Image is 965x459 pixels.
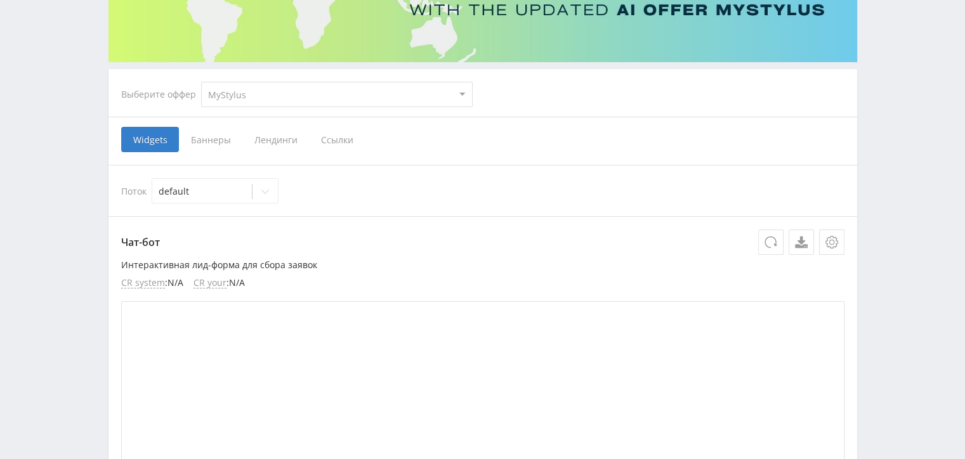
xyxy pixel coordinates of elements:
[309,127,365,152] span: Ссылки
[121,89,201,100] div: Выберите оффер
[819,229,844,255] button: Настройки
[242,127,309,152] span: Лендинги
[121,127,179,152] span: Widgets
[194,278,245,288] li: : N/A
[121,260,844,270] p: Интерактивная лид-форма для сбора заявок
[758,229,784,255] button: Обновить
[789,229,814,255] a: Скачать
[121,229,844,255] p: Чат-бот
[121,178,844,204] div: Поток
[194,278,226,288] span: CR your
[121,278,183,288] li: : N/A
[121,278,165,288] span: CR system
[179,127,242,152] span: Баннеры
